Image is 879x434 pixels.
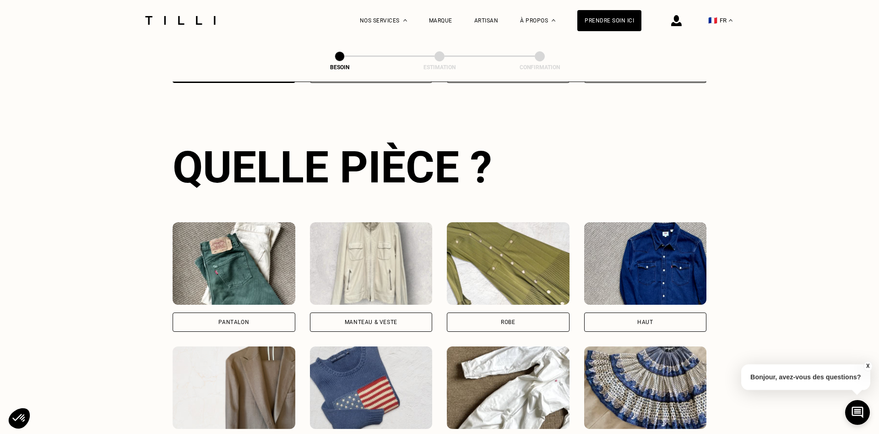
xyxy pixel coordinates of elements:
div: Haut [637,319,653,325]
div: Pantalon [218,319,249,325]
div: Robe [501,319,515,325]
img: Tilli retouche votre Pantalon [173,222,295,305]
div: Besoin [294,64,385,71]
div: Manteau & Veste [345,319,397,325]
img: Menu déroulant à propos [552,19,555,22]
img: Tilli retouche votre Haut [584,222,707,305]
div: Estimation [394,64,485,71]
p: Bonjour, avez-vous des questions? [741,364,870,390]
img: Tilli retouche votre Manteau & Veste [310,222,433,305]
img: Tilli retouche votre Jupe [584,346,707,429]
img: Menu déroulant [403,19,407,22]
span: 🇫🇷 [708,16,717,25]
img: Tilli retouche votre Combinaison [447,346,570,429]
img: Tilli retouche votre Robe [447,222,570,305]
div: Quelle pièce ? [173,142,706,193]
button: X [863,361,872,371]
div: Confirmation [494,64,586,71]
a: Marque [429,17,452,24]
img: Logo du service de couturière Tilli [142,16,219,25]
img: icône connexion [671,15,682,26]
img: menu déroulant [729,19,732,22]
a: Artisan [474,17,499,24]
a: Prendre soin ici [577,10,641,31]
img: Tilli retouche votre Pull & gilet [310,346,433,429]
img: Tilli retouche votre Tailleur [173,346,295,429]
